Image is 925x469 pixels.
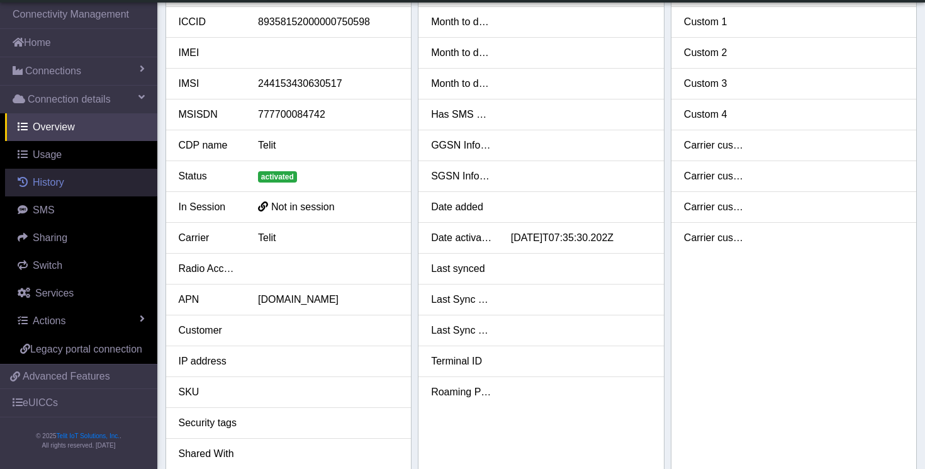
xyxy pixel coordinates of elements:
[422,76,502,91] div: Month to date voice
[249,138,408,153] div: Telit
[169,230,249,246] div: Carrier
[675,230,754,246] div: Carrier custom 4
[675,76,754,91] div: Custom 3
[28,92,111,107] span: Connection details
[23,369,110,384] span: Advanced Features
[169,292,249,307] div: APN
[57,432,120,439] a: Telit IoT Solutions, Inc.
[30,344,142,354] span: Legacy portal connection
[25,64,81,79] span: Connections
[5,307,157,335] a: Actions
[422,261,502,276] div: Last synced
[271,201,335,212] span: Not in session
[169,385,249,400] div: SKU
[33,232,67,243] span: Sharing
[169,45,249,60] div: IMEI
[675,107,754,122] div: Custom 4
[5,196,157,224] a: SMS
[33,177,64,188] span: History
[422,200,502,215] div: Date added
[35,288,74,298] span: Services
[249,292,408,307] div: [DOMAIN_NAME]
[5,224,157,252] a: Sharing
[169,446,249,461] div: Shared With
[169,261,249,276] div: Radio Access Tech
[675,169,754,184] div: Carrier custom 2
[169,76,249,91] div: IMSI
[422,354,502,369] div: Terminal ID
[5,113,157,141] a: Overview
[675,14,754,30] div: Custom 1
[422,292,502,307] div: Last Sync Data Usage
[422,45,502,60] div: Month to date SMS
[249,76,408,91] div: 244153430630517
[33,260,62,271] span: Switch
[249,107,408,122] div: 777700084742
[33,149,62,160] span: Usage
[422,107,502,122] div: Has SMS Usage
[422,138,502,153] div: GGSN Information
[33,121,75,132] span: Overview
[169,14,249,30] div: ICCID
[169,323,249,338] div: Customer
[169,169,249,184] div: Status
[422,230,502,246] div: Date activated
[5,141,157,169] a: Usage
[5,169,157,196] a: History
[33,315,65,326] span: Actions
[422,169,502,184] div: SGSN Information
[675,200,754,215] div: Carrier custom 3
[422,385,502,400] div: Roaming Profile
[169,415,249,431] div: Security tags
[249,230,408,246] div: Telit
[33,205,55,215] span: SMS
[258,171,297,183] span: activated
[502,230,661,246] div: [DATE]T07:35:30.202Z
[422,14,502,30] div: Month to date data
[169,354,249,369] div: IP address
[169,138,249,153] div: CDP name
[675,138,754,153] div: Carrier custom 1
[5,280,157,307] a: Services
[169,107,249,122] div: MSISDN
[169,200,249,215] div: In Session
[249,14,408,30] div: 89358152000000750598
[5,252,157,280] a: Switch
[675,45,754,60] div: Custom 2
[422,323,502,338] div: Last Sync SMS Usage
